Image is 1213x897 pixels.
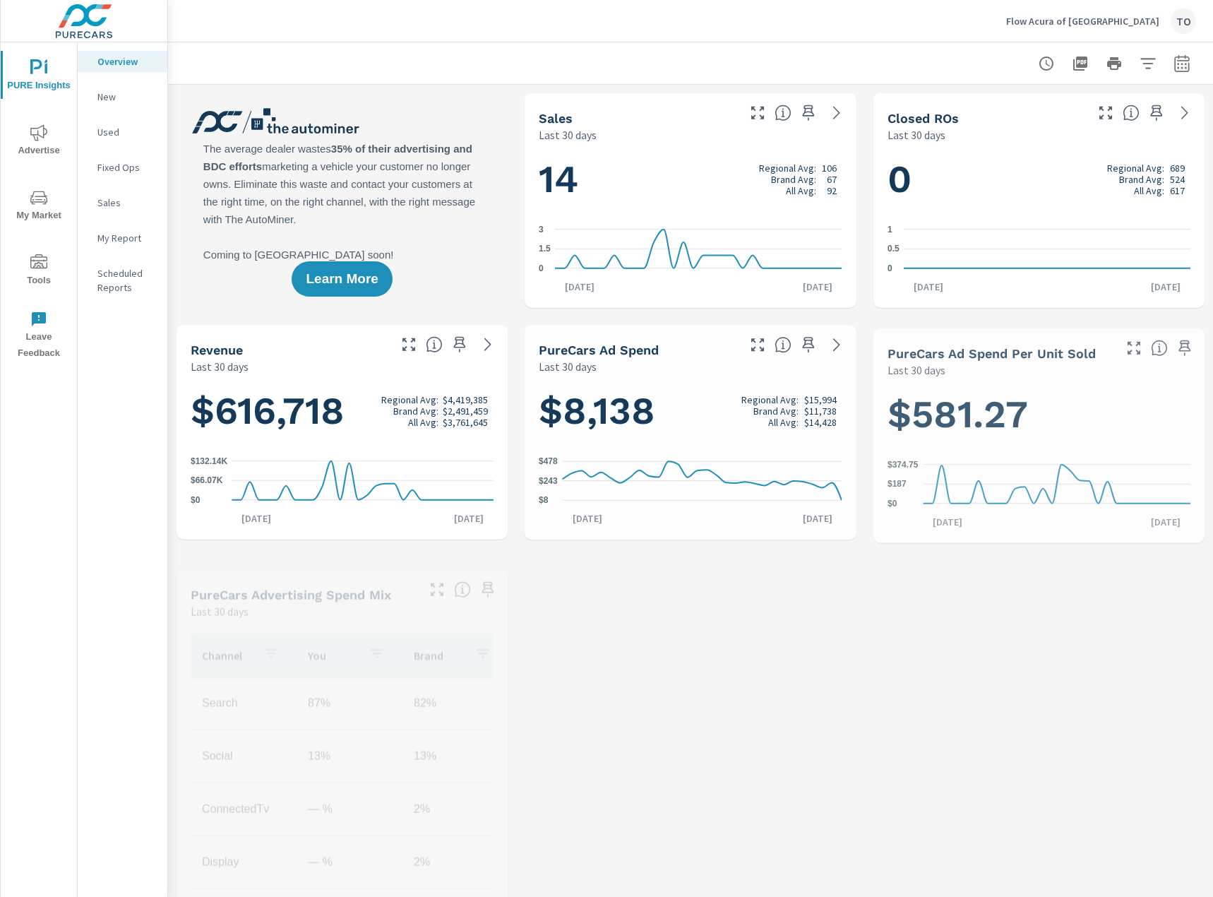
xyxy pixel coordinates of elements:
button: Make Fullscreen [1123,337,1145,360]
button: Make Fullscreen [746,333,769,356]
h1: $616,718 [191,386,494,434]
a: See more details in report [477,333,499,356]
td: Display [191,845,297,880]
span: Save this to your personalized report [797,102,820,124]
p: Last 30 days [888,126,945,143]
p: Brand Avg: [771,173,816,184]
button: Make Fullscreen [746,102,769,124]
div: Fixed Ops [78,157,167,178]
button: Learn More [292,261,392,297]
p: Channel [202,648,251,663]
p: Flow Acura of [GEOGRAPHIC_DATA] [1006,15,1159,28]
span: Advertise [5,124,73,159]
td: 82% [402,686,508,721]
text: $8 [539,495,549,505]
h1: $8,138 [539,387,842,435]
div: nav menu [1,42,77,367]
td: Search [191,686,297,721]
text: $132.14K [191,456,227,466]
button: Print Report [1100,49,1128,78]
span: Number of Repair Orders Closed by the selected dealership group over the selected time range. [So... [1123,105,1140,121]
text: $374.75 [888,460,919,470]
p: 689 [1170,162,1185,173]
p: $3,761,645 [443,416,488,427]
text: $478 [539,456,558,466]
span: Leave Feedback [5,311,73,362]
h1: $581.27 [888,390,1190,438]
button: Make Fullscreen [1094,102,1117,124]
button: Make Fullscreen [426,578,448,601]
p: Regional Avg: [381,393,438,405]
td: 87% [297,686,402,721]
text: 0 [539,263,544,273]
p: $11,738 [804,405,837,417]
p: 92 [827,184,837,196]
p: [DATE] [1141,280,1190,294]
text: 1 [888,225,892,234]
td: — % [297,792,402,827]
span: Save this to your personalized report [448,333,471,356]
p: Last 30 days [539,358,597,375]
p: Brand Avg: [753,405,799,417]
p: All Avg: [768,417,799,428]
p: Regional Avg: [759,162,816,173]
h5: PureCars Advertising Spend Mix [191,588,391,602]
span: Number of vehicles sold by the dealership over the selected date range. [Source: This data is sou... [775,105,791,121]
p: [DATE] [232,511,281,525]
td: 13% [402,739,508,774]
text: 1.5 [539,244,551,254]
span: Tools [5,254,73,289]
p: My Report [97,231,156,245]
button: "Export Report to PDF" [1066,49,1094,78]
text: $0 [888,499,897,509]
span: Learn More [306,273,378,285]
p: $4,419,385 [443,393,488,405]
text: 0.5 [888,244,900,254]
td: Social [191,739,297,774]
span: Average cost of advertising per each vehicle sold at the dealer over the selected date range. The... [1151,340,1168,357]
p: [DATE] [444,511,494,525]
p: Brand Avg: [393,405,438,416]
h5: PureCars Ad Spend [539,343,659,357]
span: Save this to your personalized report [477,578,499,601]
span: My Market [5,189,73,224]
button: Make Fullscreen [398,333,420,356]
h5: Revenue [191,343,243,357]
text: 3 [539,225,544,234]
button: Apply Filters [1134,49,1162,78]
p: Scheduled Reports [97,266,156,295]
div: Overview [78,51,167,72]
td: 13% [297,739,402,774]
td: 2% [402,792,508,827]
button: Select Date Range [1168,49,1196,78]
span: PURE Insights [5,59,73,94]
p: Overview [97,54,156,69]
a: See more details in report [825,333,848,356]
h1: 0 [888,155,1190,203]
div: New [78,86,167,107]
td: 2% [402,845,508,880]
a: See more details in report [825,102,848,124]
h5: Sales [539,111,573,126]
span: Total cost of media for all PureCars channels for the selected dealership group over the selected... [775,336,791,353]
p: $2,491,459 [443,405,488,416]
a: See more details in report [1173,102,1196,124]
text: 0 [888,263,892,273]
p: [DATE] [563,511,612,525]
p: Fixed Ops [97,160,156,174]
p: [DATE] [793,280,842,294]
div: TO [1171,8,1196,34]
text: $243 [539,476,558,486]
p: You [308,648,357,663]
p: Regional Avg: [1107,162,1164,173]
p: All Avg: [1134,184,1164,196]
p: $15,994 [804,394,837,405]
p: [DATE] [904,280,953,294]
p: Brand [414,648,463,663]
span: Save this to your personalized report [1145,102,1168,124]
td: ConnectedTv [191,792,297,827]
div: Sales [78,192,167,213]
p: New [97,90,156,104]
p: All Avg: [786,184,816,196]
p: Last 30 days [191,358,249,375]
